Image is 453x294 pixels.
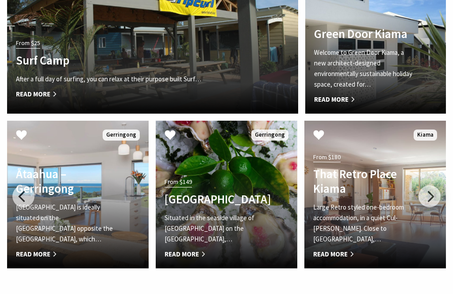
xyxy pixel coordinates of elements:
span: From $180 [313,152,341,162]
span: Gerringong [103,130,140,141]
h4: Ātaahua – Gerringong [16,167,119,195]
h4: That Retro Place Kiama [313,167,416,195]
span: Read More [314,94,416,105]
a: From $180 That Retro Place Kiama Large Retro styled one-bedroom accommodation, in a quiet Cul-[PE... [304,121,446,268]
h4: Surf Camp [16,53,246,67]
p: Large Retro styled one-bedroom accommodation, in a quiet Cul-[PERSON_NAME]. Close to [GEOGRAPHIC_... [313,202,416,244]
span: Read More [16,89,246,99]
span: Kiama [414,130,437,141]
p: After a full day of surfing, you can relax at their purpose built Surf… [16,74,246,84]
span: Read More [16,249,119,260]
span: Read More [313,249,416,260]
h4: Green Door Kiama [314,27,416,41]
p: [GEOGRAPHIC_DATA] is ideally situated on the [GEOGRAPHIC_DATA] opposite the [GEOGRAPHIC_DATA], wh... [16,202,119,244]
span: Gerringong [251,130,288,141]
button: Click to Favourite That Retro Place Kiama [304,121,333,151]
button: Click to Favourite Ātaahua – Gerringong [7,121,36,151]
p: Situated in the seaside village of [GEOGRAPHIC_DATA] on the [GEOGRAPHIC_DATA],… [165,213,267,244]
p: Welcome to Green Door Kiama, a new architect-designed environmentally sustainable holiday space, ... [314,47,416,90]
h4: [GEOGRAPHIC_DATA] [165,192,267,206]
span: Read More [165,249,267,260]
span: From $25 [16,38,40,48]
a: From $149 [GEOGRAPHIC_DATA] Situated in the seaside village of [GEOGRAPHIC_DATA] on the [GEOGRAPH... [156,121,297,268]
a: Another Image Used Ātaahua – Gerringong [GEOGRAPHIC_DATA] is ideally situated on the [GEOGRAPHIC_... [7,121,149,268]
button: Click to Favourite Mercure Gerringong Resort [156,121,184,151]
span: From $149 [165,177,192,187]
